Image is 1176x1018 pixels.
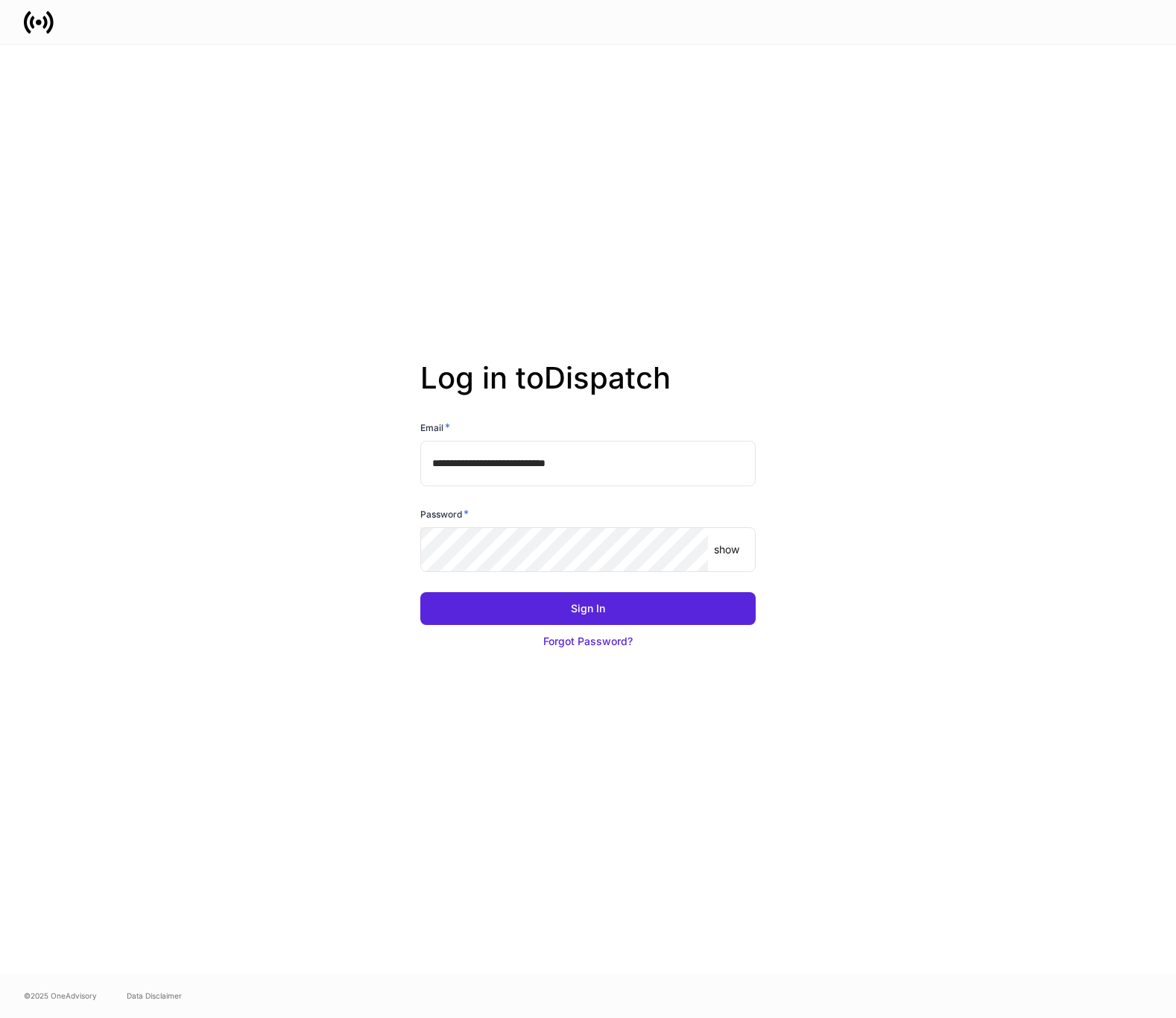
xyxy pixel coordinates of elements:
[24,990,97,1002] span: © 2025 OneAdvisory
[420,506,469,521] h6: Password
[420,420,450,435] h6: Email
[714,542,739,557] p: show
[127,990,182,1002] a: Data Disclaimer
[420,625,756,658] button: Forgot Password?
[420,592,756,625] button: Sign In
[420,360,756,420] h2: Log in to Dispatch
[571,601,605,616] div: Sign In
[543,634,633,649] div: Forgot Password?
